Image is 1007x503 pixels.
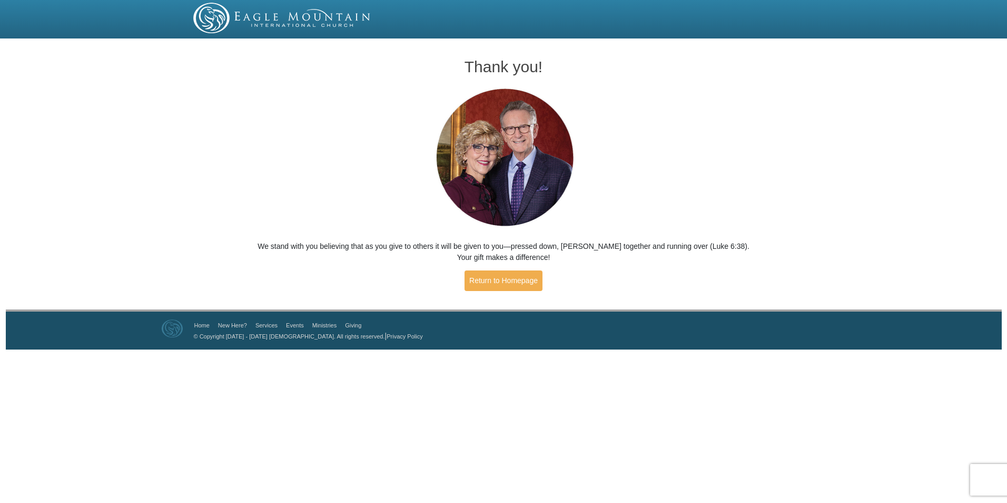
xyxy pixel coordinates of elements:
[387,333,422,340] a: Privacy Policy
[162,320,183,337] img: Eagle Mountain International Church
[426,85,581,230] img: Pastors George and Terri Pearsons
[255,322,278,328] a: Services
[258,241,750,263] p: We stand with you believing that as you give to others it will be given to you—pressed down, [PER...
[190,331,423,342] p: |
[194,333,385,340] a: © Copyright [DATE] - [DATE] [DEMOGRAPHIC_DATA]. All rights reserved.
[465,270,542,291] a: Return to Homepage
[258,58,750,75] h1: Thank you!
[218,322,247,328] a: New Here?
[312,322,337,328] a: Ministries
[193,3,371,33] img: EMIC
[286,322,304,328] a: Events
[345,322,361,328] a: Giving
[194,322,210,328] a: Home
